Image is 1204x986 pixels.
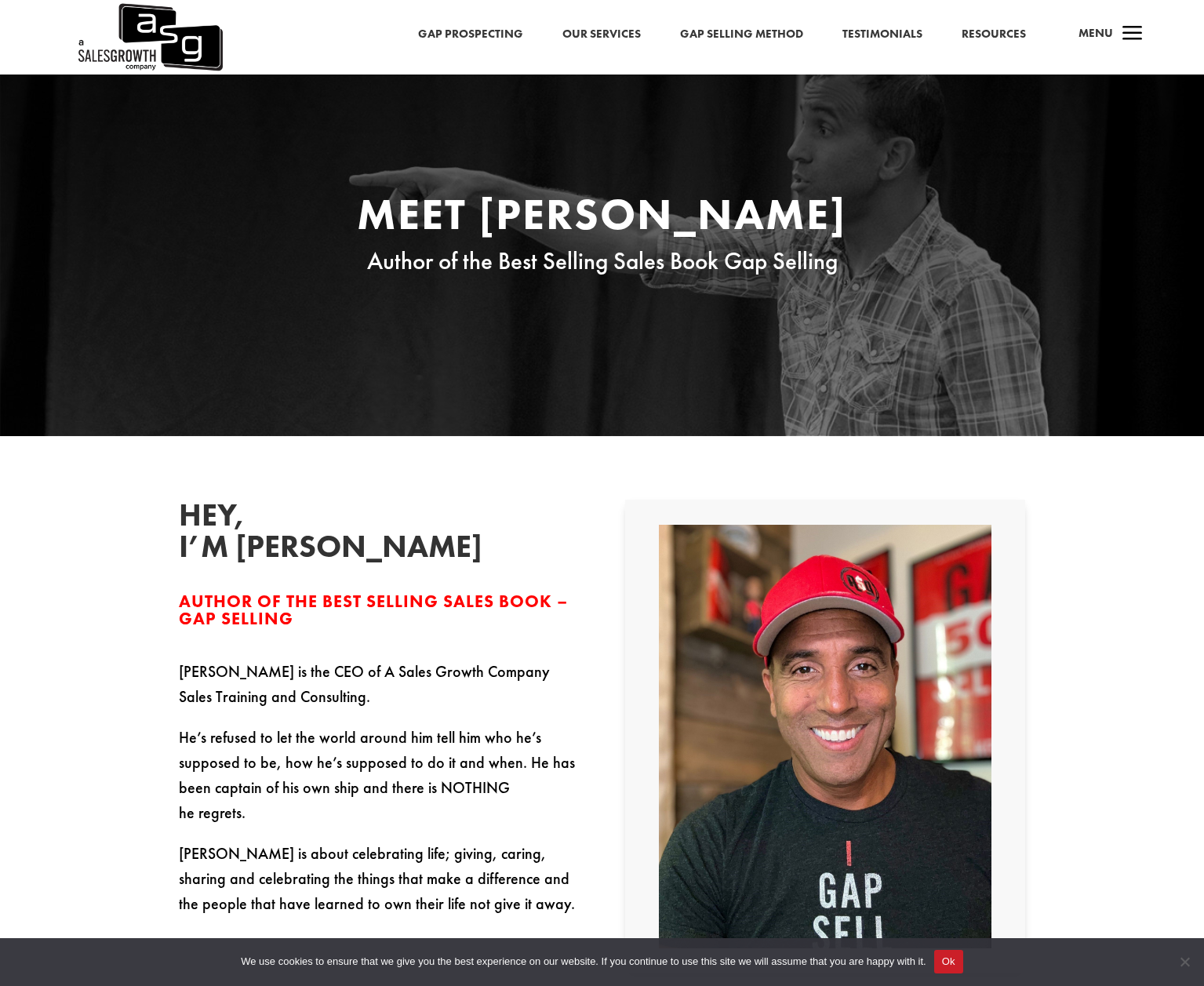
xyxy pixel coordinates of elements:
[1117,19,1148,50] span: a
[304,192,900,244] h1: Meet [PERSON_NAME]
[1079,25,1113,41] span: Menu
[962,24,1026,45] a: Resources
[179,659,579,725] p: [PERSON_NAME] is the CEO of A Sales Growth Company Sales Training and Consulting.
[367,246,838,276] span: Author of the Best Selling Sales Book Gap Selling
[680,24,803,45] a: Gap Selling Method
[179,590,568,630] span: Author of the Best Selling Sales Book – Gap Selling
[842,24,922,45] a: Testimonials
[934,950,963,973] button: Ok
[562,24,641,45] a: Our Services
[179,500,414,570] h2: Hey, I’m [PERSON_NAME]
[418,24,523,45] a: Gap Prospecting
[1177,954,1192,970] span: No
[659,525,991,948] img: Headshot and Bio - Preferred Headshot
[179,841,579,916] p: [PERSON_NAME] is about celebrating life; giving, caring, sharing and celebrating the things that ...
[241,954,926,970] span: We use cookies to ensure that we give you the best experience on our website. If you continue to ...
[179,725,579,841] p: He’s refused to let the world around him tell him who he’s supposed to be, how he’s supposed to d...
